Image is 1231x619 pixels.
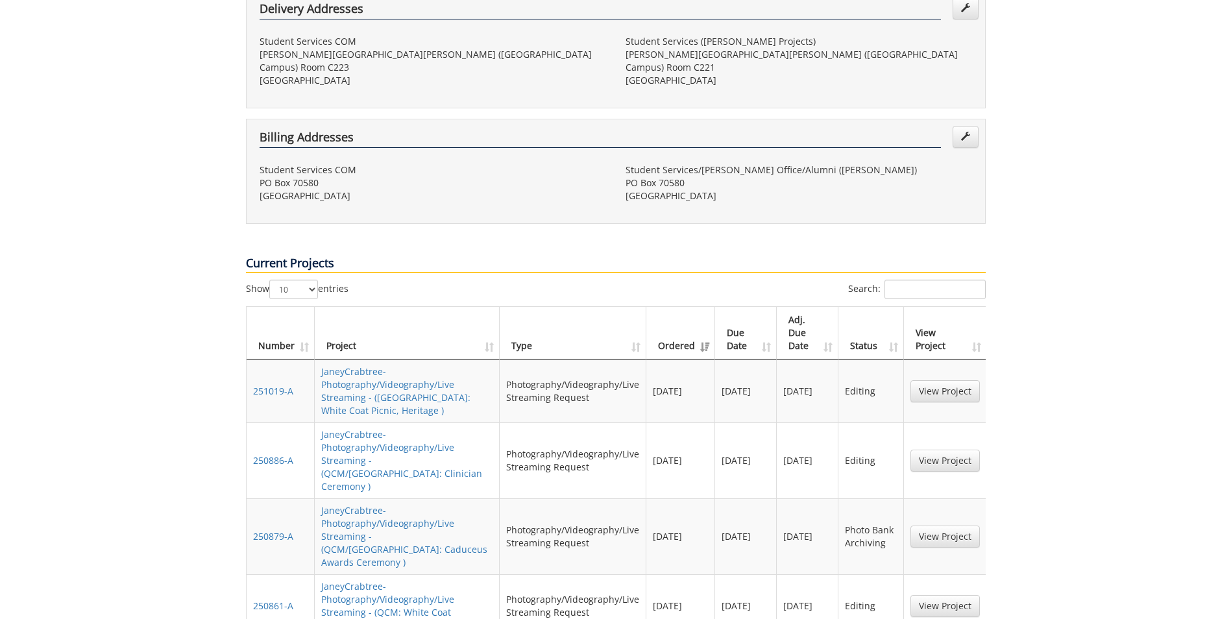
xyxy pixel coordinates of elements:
[260,176,606,189] p: PO Box 70580
[646,359,715,422] td: [DATE]
[646,307,715,359] th: Ordered: activate to sort column ascending
[777,359,838,422] td: [DATE]
[910,380,980,402] a: View Project
[626,176,972,189] p: PO Box 70580
[904,307,986,359] th: View Project: activate to sort column ascending
[910,450,980,472] a: View Project
[626,164,972,176] p: Student Services/[PERSON_NAME] Office/Alumni ([PERSON_NAME])
[777,307,838,359] th: Adj. Due Date: activate to sort column ascending
[953,126,979,148] a: Edit Addresses
[500,422,646,498] td: Photography/Videography/Live Streaming Request
[646,498,715,574] td: [DATE]
[626,35,972,48] p: Student Services ([PERSON_NAME] Projects)
[253,530,293,542] a: 250879-A
[500,498,646,574] td: Photography/Videography/Live Streaming Request
[884,280,986,299] input: Search:
[253,600,293,612] a: 250861-A
[848,280,986,299] label: Search:
[321,428,482,492] a: JaneyCrabtree-Photography/Videography/Live Streaming - (QCM/[GEOGRAPHIC_DATA]: Clinician Ceremony )
[646,422,715,498] td: [DATE]
[500,307,646,359] th: Type: activate to sort column ascending
[260,74,606,87] p: [GEOGRAPHIC_DATA]
[838,307,904,359] th: Status: activate to sort column ascending
[260,48,606,74] p: [PERSON_NAME][GEOGRAPHIC_DATA][PERSON_NAME] ([GEOGRAPHIC_DATA] Campus) Room C223
[910,526,980,548] a: View Project
[626,48,972,74] p: [PERSON_NAME][GEOGRAPHIC_DATA][PERSON_NAME] ([GEOGRAPHIC_DATA] Campus) Room C221
[777,498,838,574] td: [DATE]
[260,164,606,176] p: Student Services COM
[269,280,318,299] select: Showentries
[838,498,904,574] td: Photo Bank Archiving
[910,595,980,617] a: View Project
[246,280,348,299] label: Show entries
[777,422,838,498] td: [DATE]
[321,365,470,417] a: JaneyCrabtree-Photography/Videography/Live Streaming - ([GEOGRAPHIC_DATA]: White Coat Picnic, Her...
[500,359,646,422] td: Photography/Videography/Live Streaming Request
[838,359,904,422] td: Editing
[260,189,606,202] p: [GEOGRAPHIC_DATA]
[838,422,904,498] td: Editing
[260,3,941,19] h4: Delivery Addresses
[715,498,777,574] td: [DATE]
[321,504,487,568] a: JaneyCrabtree-Photography/Videography/Live Streaming - (QCM/[GEOGRAPHIC_DATA]: Caduceus Awards Ce...
[626,189,972,202] p: [GEOGRAPHIC_DATA]
[260,35,606,48] p: Student Services COM
[315,307,500,359] th: Project: activate to sort column ascending
[626,74,972,87] p: [GEOGRAPHIC_DATA]
[247,307,315,359] th: Number: activate to sort column ascending
[715,422,777,498] td: [DATE]
[253,454,293,467] a: 250886-A
[246,255,986,273] p: Current Projects
[715,307,777,359] th: Due Date: activate to sort column ascending
[253,385,293,397] a: 251019-A
[715,359,777,422] td: [DATE]
[260,131,941,148] h4: Billing Addresses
